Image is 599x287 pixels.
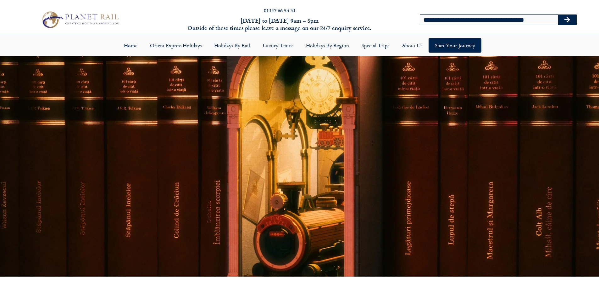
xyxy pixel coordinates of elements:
a: Holidays by Region [300,38,355,53]
img: Planet Rail Train Holidays Logo [39,9,121,30]
a: Holidays by Rail [208,38,256,53]
a: 01347 66 53 33 [264,7,295,14]
a: Orient Express Holidays [144,38,208,53]
nav: Menu [3,38,596,53]
a: About Us [396,38,429,53]
button: Search [558,15,576,25]
h6: [DATE] to [DATE] 9am – 5pm Outside of these times please leave a message on our 24/7 enquiry serv... [161,17,398,32]
a: Home [118,38,144,53]
a: Start your Journey [429,38,481,53]
a: Special Trips [355,38,396,53]
a: Luxury Trains [256,38,300,53]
